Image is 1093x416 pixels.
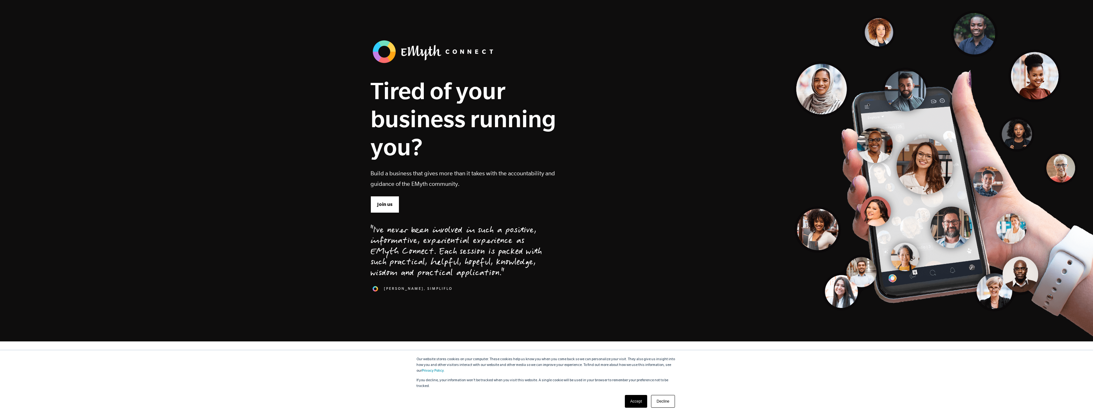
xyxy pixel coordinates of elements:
[416,378,677,389] p: If you decline, your information won’t be tracked when you visit this website. A single cookie wi...
[371,77,556,161] h1: Tired of your business running you?
[651,395,675,408] a: Decline
[371,38,498,65] img: banner_logo
[384,286,453,291] span: [PERSON_NAME], SimpliFlo
[371,196,399,213] a: Join us
[371,226,542,279] div: "I've never been involved in such a positive, informative, experiential experience as EMyth Conne...
[625,395,648,408] a: Accept
[371,168,556,189] p: Build a business that gives more than it takes with the accountability and guidance of the EMyth ...
[416,357,677,374] p: Our website stores cookies on your computer. These cookies help us know you when you come back so...
[377,201,393,208] span: Join us
[371,284,380,294] img: 1
[422,369,444,373] a: Privacy Policy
